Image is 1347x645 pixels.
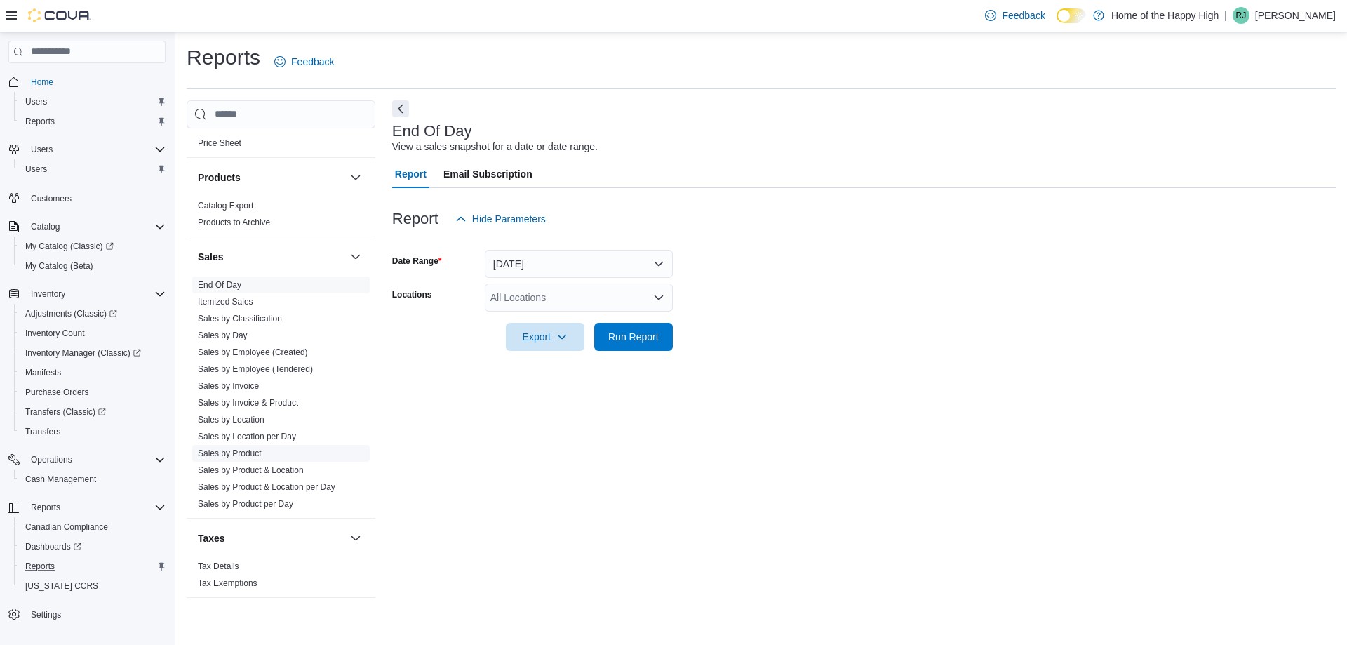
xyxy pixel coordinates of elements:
button: Sales [198,250,344,264]
a: Sales by Invoice & Product [198,398,298,408]
span: Sales by Location per Day [198,431,296,442]
a: Users [20,93,53,110]
a: Home [25,74,59,91]
span: Transfers (Classic) [25,406,106,418]
button: Open list of options [653,292,664,303]
button: My Catalog (Beta) [14,256,171,276]
span: Adjustments (Classic) [20,305,166,322]
a: Cash Management [20,471,102,488]
a: Reports [20,558,60,575]
button: Inventory [3,284,171,304]
span: Tax Details [198,561,239,572]
span: Customers [31,193,72,204]
button: Operations [3,450,171,470]
span: RJ [1236,7,1247,24]
nav: Complex example [8,66,166,640]
span: Operations [31,454,72,465]
div: Sales [187,277,375,518]
a: Inventory Count [20,325,91,342]
a: Sales by Employee (Created) [198,347,308,357]
a: My Catalog (Beta) [20,258,99,274]
button: Home [3,72,171,92]
span: Catalog [31,221,60,232]
span: Customers [25,189,166,206]
span: Sales by Classification [198,313,282,324]
span: Cash Management [20,471,166,488]
button: Reports [14,557,171,576]
button: Hide Parameters [450,205,551,233]
button: Sales [347,248,364,265]
a: Transfers (Classic) [14,402,171,422]
span: My Catalog (Classic) [20,238,166,255]
div: Products [187,197,375,237]
a: Feedback [979,1,1050,29]
button: Inventory Count [14,324,171,343]
span: Inventory Manager (Classic) [25,347,141,359]
span: Feedback [1002,8,1045,22]
h3: Sales [198,250,224,264]
a: Transfers [20,423,66,440]
a: Sales by Location per Day [198,432,296,441]
span: Inventory Manager (Classic) [20,345,166,361]
label: Locations [392,289,432,300]
a: Itemized Sales [198,297,253,307]
a: Adjustments (Classic) [14,304,171,324]
button: Settings [3,604,171,625]
span: Reports [25,116,55,127]
span: Price Sheet [198,138,241,149]
span: Reports [20,113,166,130]
button: Users [25,141,58,158]
button: Transfers [14,422,171,441]
button: [DATE] [485,250,673,278]
span: Transfers [25,426,60,437]
span: Users [25,164,47,175]
span: Sales by Employee (Tendered) [198,364,313,375]
a: Users [20,161,53,178]
img: Cova [28,8,91,22]
span: Canadian Compliance [25,521,108,533]
span: Manifests [25,367,61,378]
span: Operations [25,451,166,468]
a: Customers [25,190,77,207]
span: Export [514,323,576,351]
div: Pricing [187,135,375,157]
span: Run Report [608,330,659,344]
a: Settings [25,606,67,623]
p: Home of the Happy High [1111,7,1219,24]
h3: Products [198,171,241,185]
span: Settings [31,609,61,620]
a: Sales by Product & Location [198,465,304,475]
span: Feedback [291,55,334,69]
a: Catalog Export [198,201,253,211]
span: Products to Archive [198,217,270,228]
span: Home [31,77,53,88]
span: Sales by Employee (Created) [198,347,308,358]
span: [US_STATE] CCRS [25,580,98,592]
p: | [1224,7,1227,24]
span: Sales by Product [198,448,262,459]
span: Users [25,96,47,107]
a: Adjustments (Classic) [20,305,123,322]
button: Inventory [25,286,71,302]
span: My Catalog (Beta) [25,260,93,272]
h3: Report [392,211,438,227]
span: Catalog Export [198,200,253,211]
a: Dashboards [14,537,171,557]
a: Tax Details [198,561,239,571]
a: Canadian Compliance [20,519,114,536]
p: [PERSON_NAME] [1255,7,1336,24]
a: Products to Archive [198,218,270,227]
button: Catalog [25,218,65,235]
h3: Taxes [198,531,225,545]
a: Reports [20,113,60,130]
span: Dashboards [20,538,166,555]
span: Canadian Compliance [20,519,166,536]
a: Transfers (Classic) [20,404,112,420]
span: Adjustments (Classic) [25,308,117,319]
a: Sales by Invoice [198,381,259,391]
span: Users [20,161,166,178]
button: Taxes [347,530,364,547]
span: Catalog [25,218,166,235]
a: Inventory Manager (Classic) [20,345,147,361]
span: Reports [20,558,166,575]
